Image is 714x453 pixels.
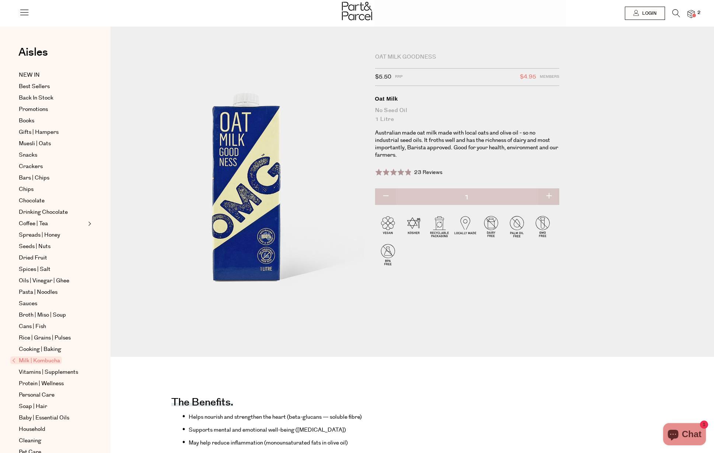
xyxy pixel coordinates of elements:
a: Rice | Grains | Pulses [19,334,86,342]
span: Crackers [19,162,43,171]
a: Bars | Chips [19,174,86,182]
span: Baby | Essential Oils [19,414,69,422]
span: Cans | Fish [19,322,46,331]
span: Oils | Vinegar | Ghee [19,276,69,285]
span: $4.95 [520,72,536,82]
span: Muesli | Oats [19,139,51,148]
a: Chocolate [19,196,86,205]
a: Promotions [19,105,86,114]
span: Aisles [18,44,48,60]
span: Best Sellers [19,82,50,91]
span: Cooking | Baking [19,345,61,354]
span: Chocolate [19,196,45,205]
span: NEW IN [19,71,40,80]
span: Back In Stock [19,94,53,102]
img: P_P-ICONS-Live_Bec_V11_Vegan.svg [375,213,401,239]
p: Australian made oat milk made with local oats and olive oil - so no industrial seed oils. It frot... [375,129,559,159]
a: Seeds | Nuts [19,242,86,251]
a: Drinking Chocolate [19,208,86,217]
a: Protein | Wellness [19,379,86,388]
a: Aisles [18,47,48,65]
inbox-online-store-chat: Shopify online store chat [661,423,708,447]
span: Personal Care [19,391,55,400]
span: Login [640,10,657,17]
img: P_P-ICONS-Live_Bec_V11_Dairy_Free.svg [478,213,504,239]
img: Oat Milk [133,56,364,329]
a: 2 [687,10,695,18]
a: Personal Care [19,391,86,400]
a: Dried Fruit [19,254,86,262]
a: Best Sellers [19,82,86,91]
img: P_P-ICONS-Live_Bec_V11_BPA_Free.svg [375,241,401,267]
span: Promotions [19,105,48,114]
a: Pasta | Noodles [19,288,86,297]
a: Books [19,116,86,125]
a: Cleaning [19,436,86,445]
span: Sauces [19,299,37,308]
a: Chips [19,185,86,194]
a: Muesli | Oats [19,139,86,148]
span: Spreads | Honey [19,231,60,240]
span: Drinking Chocolate [19,208,68,217]
a: Broth | Miso | Soup [19,311,86,320]
img: P_P-ICONS-Live_Bec_V11_Locally_Made_2.svg [452,213,478,239]
span: Supports mental and emotional well-being ([MEDICAL_DATA]) [189,426,346,434]
span: 23 Reviews [414,169,442,176]
a: Spices | Salt [19,265,86,274]
span: Soap | Hair [19,402,47,411]
a: Cans | Fish [19,322,86,331]
a: Oils | Vinegar | Ghee [19,276,86,285]
a: Baby | Essential Oils [19,414,86,422]
span: RRP [395,72,403,82]
img: P_P-ICONS-Live_Bec_V11_Recyclable_Packaging.svg [427,213,452,239]
img: P_P-ICONS-Live_Bec_V11_Kosher.svg [401,213,427,239]
span: Snacks [19,151,37,160]
div: No Seed Oil 1 Litre [375,106,559,124]
a: Cooking | Baking [19,345,86,354]
a: Back In Stock [19,94,86,102]
a: Soap | Hair [19,402,86,411]
a: NEW IN [19,71,86,80]
span: Vitamins | Supplements [19,368,78,377]
a: Coffee | Tea [19,219,86,228]
span: Rice | Grains | Pulses [19,334,71,342]
span: Books [19,116,34,125]
span: Gifts | Hampers [19,128,59,137]
span: Broth | Miso | Soup [19,311,66,320]
span: Spices | Salt [19,265,50,274]
span: Household [19,425,45,434]
span: $5.50 [375,72,391,82]
a: Vitamins | Supplements [19,368,86,377]
a: Gifts | Hampers [19,128,86,137]
div: Oat Milk Goodness [375,53,559,61]
a: Snacks [19,151,86,160]
span: 2 [696,10,702,16]
span: Chips [19,185,34,194]
img: Part&Parcel [342,2,372,20]
span: Pasta | Noodles [19,288,57,297]
input: QTY Oat Milk [375,188,559,207]
li: May help reduce inflammation (monounsaturated fats in olive oil) [182,437,470,447]
button: Expand/Collapse Coffee | Tea [86,219,91,228]
h4: The benefits. [171,401,233,406]
img: P_P-ICONS-Live_Bec_V11_Palm_Oil_Free.svg [504,213,530,239]
a: Milk | Kombucha [12,356,86,365]
span: Seeds | Nuts [19,242,50,251]
a: Login [625,7,665,20]
span: Dried Fruit [19,254,47,262]
img: P_P-ICONS-Live_Bec_V11_GMO_Free.svg [530,213,556,239]
a: Spreads | Honey [19,231,86,240]
div: Oat Milk [375,95,559,102]
a: Crackers [19,162,86,171]
a: Household [19,425,86,434]
span: Bars | Chips [19,174,49,182]
span: Members [540,72,559,82]
span: Cleaning [19,436,41,445]
span: Helps nourish and strengthen the heart (beta-glucans — soluble fibre) [189,413,362,421]
span: Milk | Kombucha [10,356,62,364]
a: Sauces [19,299,86,308]
span: Protein | Wellness [19,379,64,388]
span: Coffee | Tea [19,219,48,228]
